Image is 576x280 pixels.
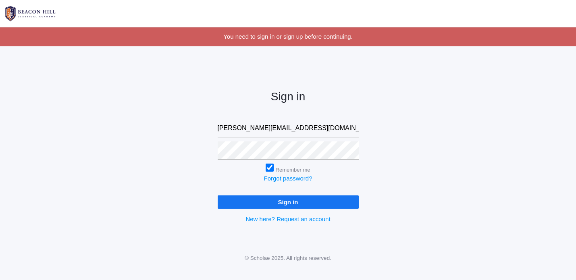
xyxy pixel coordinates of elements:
h2: Sign in [218,91,359,103]
input: Sign in [218,195,359,209]
a: New here? Request an account [245,216,330,222]
a: Forgot password? [264,175,312,182]
label: Remember me [276,167,310,173]
input: Email address [218,119,359,137]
